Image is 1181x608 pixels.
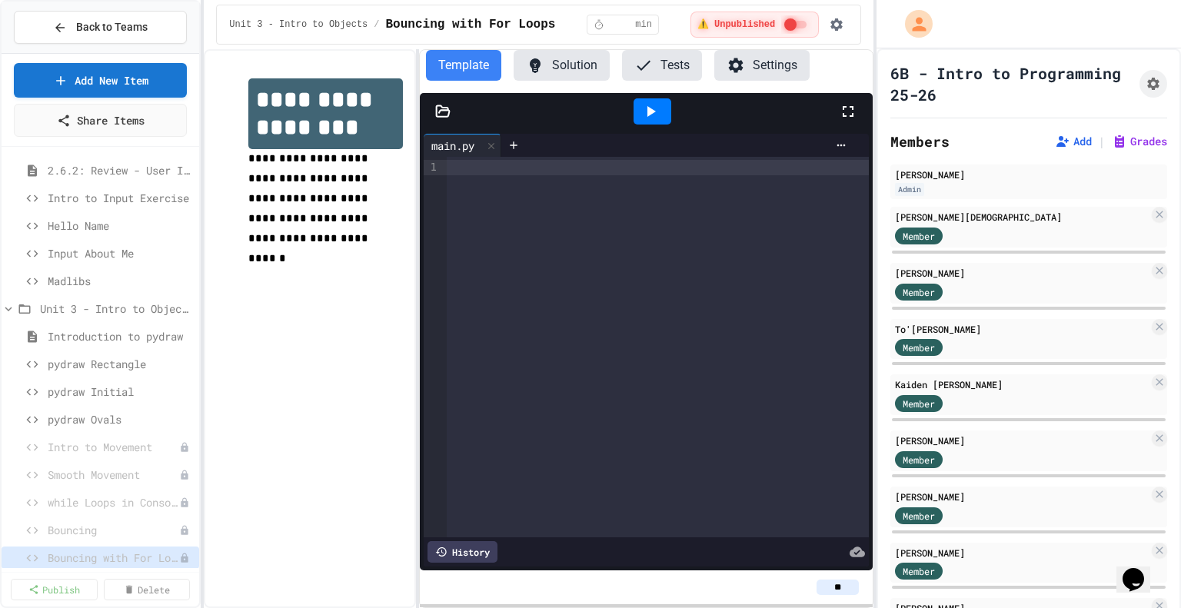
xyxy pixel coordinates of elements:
[179,553,190,563] div: Unpublished
[229,18,368,31] span: Unit 3 - Intro to Objects
[48,494,179,510] span: while Loops in Console
[11,579,98,600] a: Publish
[14,11,187,44] button: Back to Teams
[622,50,702,81] button: Tests
[903,397,935,410] span: Member
[895,210,1149,224] div: [PERSON_NAME][DEMOGRAPHIC_DATA]
[48,162,193,178] span: 2.6.2: Review - User Input
[48,384,193,400] span: pydraw Initial
[14,104,187,137] a: Share Items
[48,328,193,344] span: Introduction to pydraw
[903,564,935,578] span: Member
[889,6,936,42] div: My Account
[895,322,1149,336] div: To'[PERSON_NAME]
[903,341,935,354] span: Member
[424,138,482,154] div: main.py
[48,522,179,538] span: Bouncing
[179,525,190,536] div: Unpublished
[1112,134,1167,149] button: Grades
[1116,547,1166,593] iframe: chat widget
[895,377,1149,391] div: Kaiden [PERSON_NAME]
[14,63,187,98] a: Add New Item
[903,509,935,523] span: Member
[903,229,935,243] span: Member
[179,470,190,480] div: Unpublished
[48,245,193,261] span: Input About Me
[895,434,1149,447] div: [PERSON_NAME]
[48,273,193,289] span: Madlibs
[48,218,193,234] span: Hello Name
[1098,132,1106,151] span: |
[48,411,193,427] span: pydraw Ovals
[895,168,1163,181] div: [PERSON_NAME]
[40,301,193,317] span: Unit 3 - Intro to Objects
[48,356,193,372] span: pydraw Rectangle
[48,190,193,206] span: Intro to Input Exercise
[374,18,379,31] span: /
[48,439,179,455] span: Intro to Movement
[1139,70,1167,98] button: Assignment Settings
[890,131,950,152] h2: Members
[427,541,497,563] div: History
[635,18,652,31] span: min
[895,490,1149,503] div: [PERSON_NAME]
[690,12,820,38] div: ⚠️ Students cannot see this content! Click the toggle to publish it and make it visible to your c...
[76,19,148,35] span: Back to Teams
[697,18,776,31] span: ⚠️ Unpublished
[903,285,935,299] span: Member
[386,15,556,34] span: Bouncing with For Loops
[426,50,501,81] button: Template
[895,546,1149,560] div: [PERSON_NAME]
[514,50,610,81] button: Solution
[424,160,439,175] div: 1
[895,266,1149,280] div: [PERSON_NAME]
[1055,134,1092,149] button: Add
[104,579,191,600] a: Delete
[890,62,1133,105] h1: 6B - Intro to Programming 25-26
[714,50,810,81] button: Settings
[179,497,190,508] div: Unpublished
[48,550,179,566] span: Bouncing with For Loops
[48,467,179,483] span: Smooth Movement
[424,134,501,157] div: main.py
[179,442,190,453] div: Unpublished
[895,183,924,196] div: Admin
[903,453,935,467] span: Member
